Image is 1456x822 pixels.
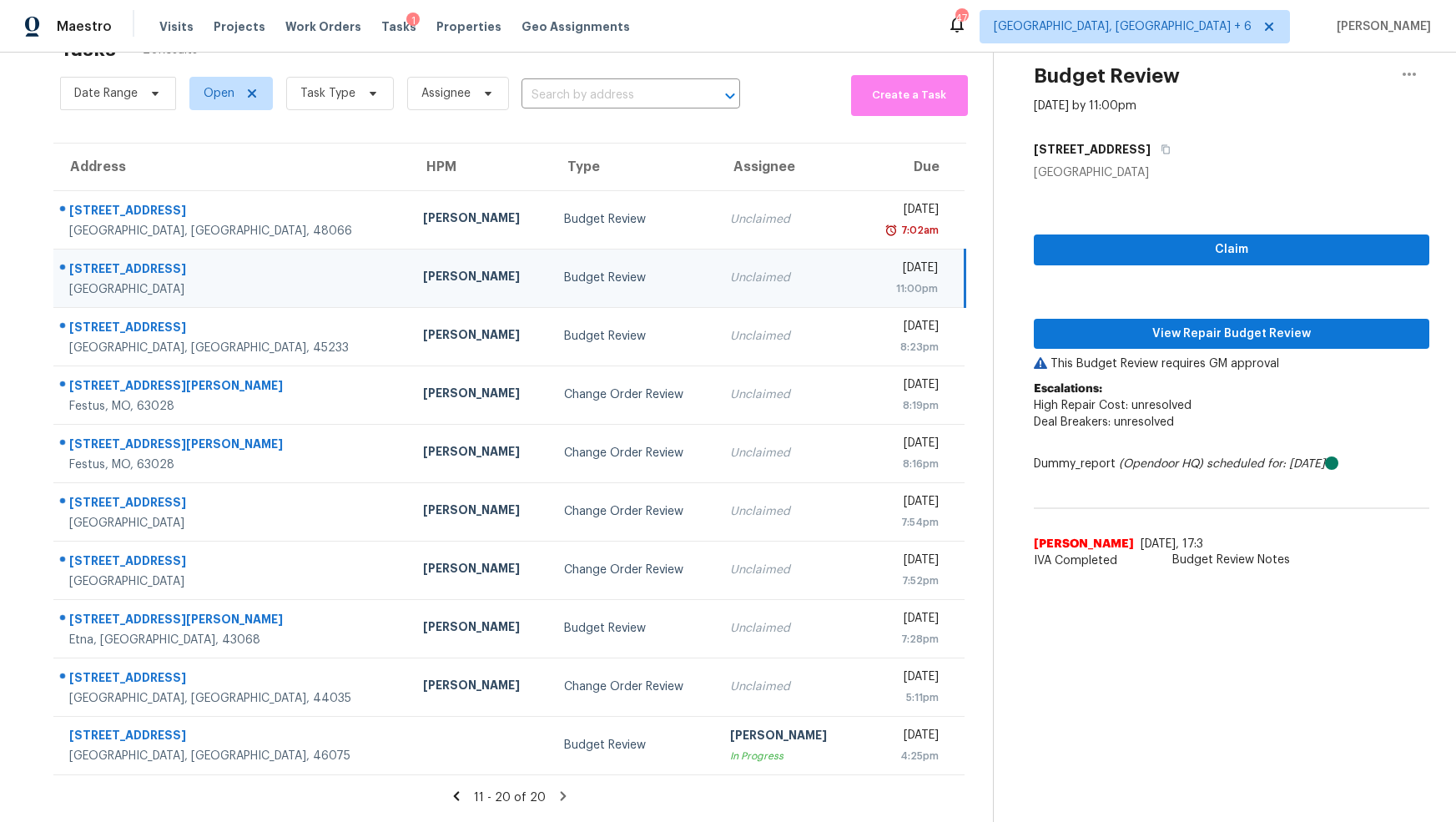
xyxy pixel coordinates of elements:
[564,445,704,461] div: Change Order Review
[730,748,844,764] div: In Progress
[410,144,551,190] th: HPM
[955,10,967,27] div: 47
[730,211,844,228] div: Unclaimed
[57,18,112,35] span: Maestro
[859,86,960,105] span: Create a Task
[436,18,501,35] span: Properties
[1151,134,1173,164] button: Copy Address
[69,319,396,340] div: [STREET_ADDRESS]
[1034,98,1136,114] div: [DATE] by 11:00pm
[564,386,704,403] div: Change Order Review
[717,144,858,190] th: Assignee
[730,445,844,461] div: Unclaimed
[406,13,420,29] div: 1
[730,386,844,403] div: Unclaimed
[423,326,537,347] div: [PERSON_NAME]
[69,340,396,356] div: [GEOGRAPHIC_DATA], [GEOGRAPHIC_DATA], 45233
[474,792,546,804] span: 11 - 20 of 20
[884,222,898,239] img: Overdue Alarm Icon
[730,562,844,578] div: Unclaimed
[69,202,396,223] div: [STREET_ADDRESS]
[204,85,234,102] span: Open
[69,281,396,298] div: [GEOGRAPHIC_DATA]
[871,748,939,764] div: 4:25pm
[69,456,396,473] div: Festus, MO, 63028
[871,610,939,631] div: [DATE]
[1330,18,1431,35] span: [PERSON_NAME]
[564,562,704,578] div: Change Order Review
[423,560,537,581] div: [PERSON_NAME]
[851,75,968,116] button: Create a Task
[564,678,704,695] div: Change Order Review
[1162,552,1300,568] span: Budget Review Notes
[69,669,396,690] div: [STREET_ADDRESS]
[730,503,844,520] div: Unclaimed
[871,689,939,706] div: 5:11pm
[69,260,396,281] div: [STREET_ADDRESS]
[564,211,704,228] div: Budget Review
[871,201,939,222] div: [DATE]
[69,398,396,415] div: Festus, MO, 63028
[871,668,939,689] div: [DATE]
[1034,164,1430,181] div: [GEOGRAPHIC_DATA]
[69,611,396,632] div: [STREET_ADDRESS][PERSON_NAME]
[1141,538,1203,550] span: [DATE], 17:3
[871,631,939,648] div: 7:28pm
[718,84,742,108] button: Open
[730,328,844,345] div: Unclaimed
[285,18,361,35] span: Work Orders
[730,620,844,637] div: Unclaimed
[730,270,844,286] div: Unclaimed
[423,209,537,230] div: [PERSON_NAME]
[1034,416,1174,428] span: Deal Breakers: unresolved
[74,85,138,102] span: Date Range
[1034,319,1430,350] button: View Repair Budget Review
[60,41,116,58] h2: Tasks
[871,552,939,572] div: [DATE]
[1034,234,1430,265] button: Claim
[69,223,396,240] div: [GEOGRAPHIC_DATA], [GEOGRAPHIC_DATA], 48066
[898,222,939,239] div: 7:02am
[69,727,396,748] div: [STREET_ADDRESS]
[1034,552,1430,569] span: IVA Completed
[423,268,537,289] div: [PERSON_NAME]
[858,144,965,190] th: Due
[159,18,194,35] span: Visits
[871,318,939,339] div: [DATE]
[564,620,704,637] div: Budget Review
[871,456,939,472] div: 8:16pm
[300,85,355,102] span: Task Type
[564,270,704,286] div: Budget Review
[871,339,939,356] div: 8:23pm
[871,572,939,589] div: 7:52pm
[1207,458,1325,470] i: scheduled for: [DATE]
[1034,356,1430,372] p: This Budget Review requires GM approval
[871,260,937,280] div: [DATE]
[423,618,537,639] div: [PERSON_NAME]
[214,18,265,35] span: Projects
[421,85,471,102] span: Assignee
[871,727,939,748] div: [DATE]
[564,328,704,345] div: Budget Review
[69,515,396,532] div: [GEOGRAPHIC_DATA]
[871,493,939,514] div: [DATE]
[564,503,704,520] div: Change Order Review
[871,435,939,456] div: [DATE]
[551,144,718,190] th: Type
[69,377,396,398] div: [STREET_ADDRESS][PERSON_NAME]
[730,727,844,748] div: [PERSON_NAME]
[994,18,1252,35] span: [GEOGRAPHIC_DATA], [GEOGRAPHIC_DATA] + 6
[1034,536,1134,552] span: [PERSON_NAME]
[423,385,537,406] div: [PERSON_NAME]
[521,18,630,35] span: Geo Assignments
[871,514,939,531] div: 7:54pm
[423,443,537,464] div: [PERSON_NAME]
[69,690,396,707] div: [GEOGRAPHIC_DATA], [GEOGRAPHIC_DATA], 44035
[69,573,396,590] div: [GEOGRAPHIC_DATA]
[423,677,537,698] div: [PERSON_NAME]
[69,436,396,456] div: [STREET_ADDRESS][PERSON_NAME]
[1034,456,1430,472] div: Dummy_report
[564,737,704,754] div: Budget Review
[1034,383,1102,395] b: Escalations:
[871,376,939,397] div: [DATE]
